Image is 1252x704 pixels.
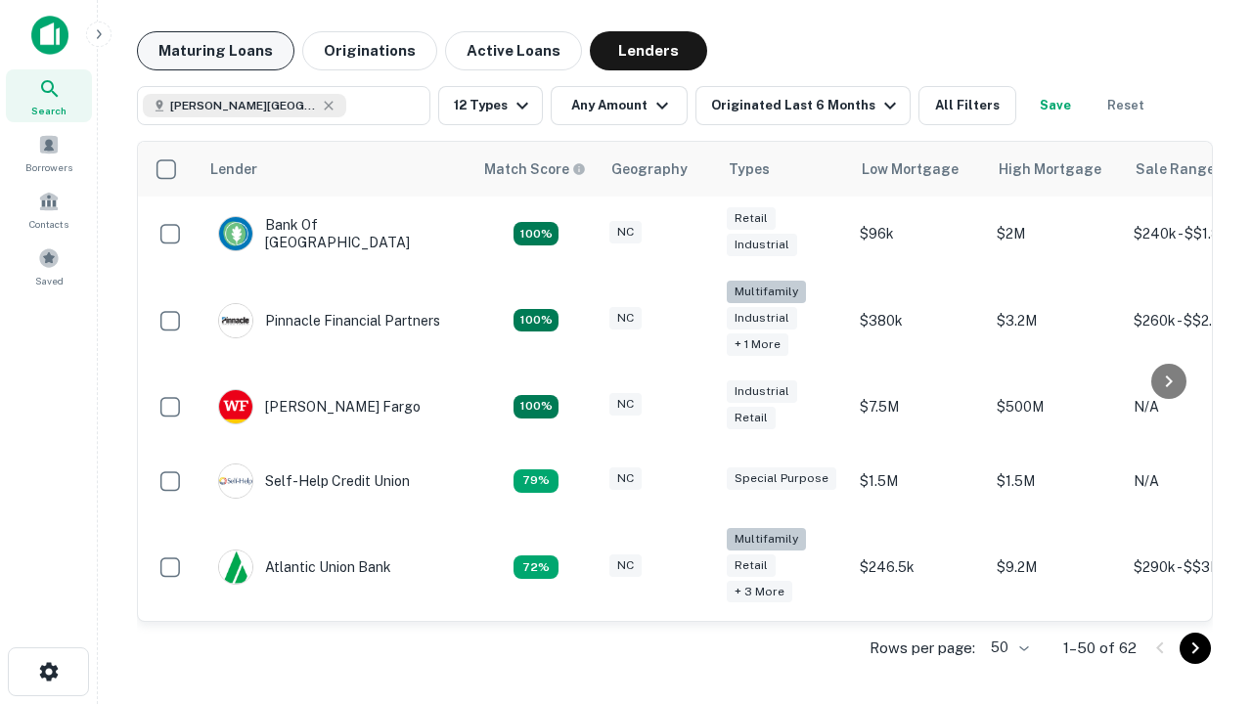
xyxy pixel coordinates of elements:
[999,157,1101,181] div: High Mortgage
[218,550,391,585] div: Atlantic Union Bank
[862,157,959,181] div: Low Mortgage
[987,444,1124,518] td: $1.5M
[484,158,582,180] h6: Match Score
[987,197,1124,271] td: $2M
[6,240,92,292] a: Saved
[850,142,987,197] th: Low Mortgage
[987,370,1124,444] td: $500M
[29,216,68,232] span: Contacts
[727,467,836,490] div: Special Purpose
[472,142,600,197] th: Capitalize uses an advanced AI algorithm to match your search with the best lender. The match sco...
[609,393,642,416] div: NC
[219,464,252,498] img: picture
[850,271,987,370] td: $380k
[609,221,642,243] div: NC
[219,550,252,584] img: picture
[727,281,806,303] div: Multifamily
[1095,86,1157,125] button: Reset
[514,469,559,493] div: Matching Properties: 11, hasApolloMatch: undefined
[850,197,987,271] td: $96k
[850,518,987,617] td: $246.5k
[870,637,975,660] p: Rows per page:
[199,142,472,197] th: Lender
[850,370,987,444] td: $7.5M
[1136,157,1215,181] div: Sale Range
[514,222,559,245] div: Matching Properties: 14, hasApolloMatch: undefined
[6,69,92,122] a: Search
[445,31,582,70] button: Active Loans
[609,554,642,577] div: NC
[35,273,64,288] span: Saved
[729,157,770,181] div: Types
[551,86,688,125] button: Any Amount
[600,142,717,197] th: Geography
[727,333,788,356] div: + 1 more
[438,86,543,125] button: 12 Types
[6,126,92,179] a: Borrowers
[987,271,1124,370] td: $3.2M
[218,216,453,251] div: Bank Of [GEOGRAPHIC_DATA]
[727,407,776,429] div: Retail
[711,94,902,117] div: Originated Last 6 Months
[31,103,67,118] span: Search
[170,97,317,114] span: [PERSON_NAME][GEOGRAPHIC_DATA], [GEOGRAPHIC_DATA]
[219,390,252,423] img: picture
[609,467,642,490] div: NC
[695,86,911,125] button: Originated Last 6 Months
[1063,637,1137,660] p: 1–50 of 62
[302,31,437,70] button: Originations
[717,142,850,197] th: Types
[987,142,1124,197] th: High Mortgage
[1024,86,1087,125] button: Save your search to get updates of matches that match your search criteria.
[219,304,252,337] img: picture
[727,528,806,550] div: Multifamily
[210,157,257,181] div: Lender
[25,159,72,175] span: Borrowers
[218,389,421,424] div: [PERSON_NAME] Fargo
[218,463,410,499] div: Self-help Credit Union
[514,395,559,418] div: Matching Properties: 14, hasApolloMatch: undefined
[6,183,92,236] a: Contacts
[514,555,559,579] div: Matching Properties: 10, hasApolloMatch: undefined
[218,303,440,338] div: Pinnacle Financial Partners
[727,307,797,330] div: Industrial
[918,86,1016,125] button: All Filters
[727,207,776,230] div: Retail
[727,380,797,403] div: Industrial
[31,16,68,55] img: capitalize-icon.png
[609,307,642,330] div: NC
[727,581,792,603] div: + 3 more
[983,634,1032,662] div: 50
[137,31,294,70] button: Maturing Loans
[590,31,707,70] button: Lenders
[727,554,776,577] div: Retail
[1180,633,1211,664] button: Go to next page
[1154,485,1252,579] iframe: Chat Widget
[611,157,688,181] div: Geography
[484,158,586,180] div: Capitalize uses an advanced AI algorithm to match your search with the best lender. The match sco...
[850,444,987,518] td: $1.5M
[514,309,559,332] div: Matching Properties: 25, hasApolloMatch: undefined
[219,217,252,250] img: picture
[987,518,1124,617] td: $9.2M
[727,234,797,256] div: Industrial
